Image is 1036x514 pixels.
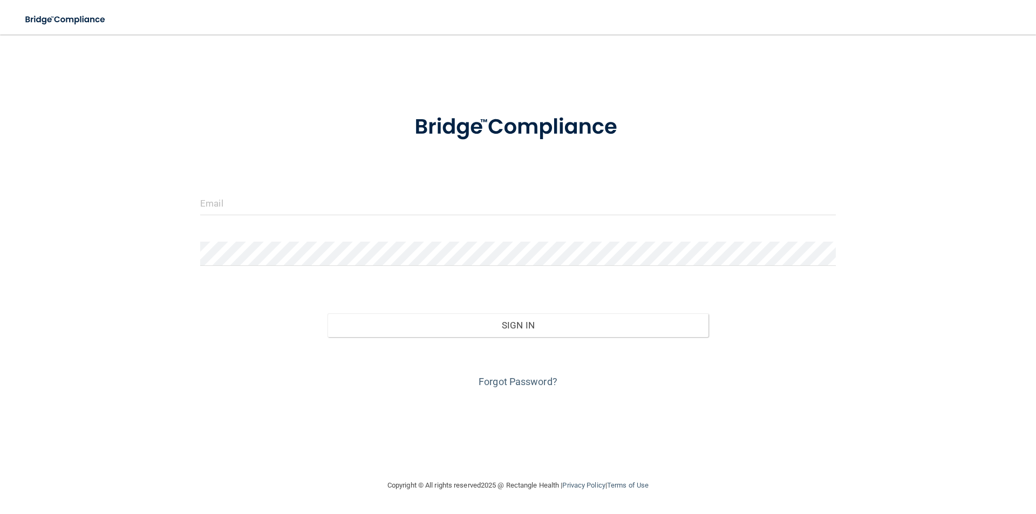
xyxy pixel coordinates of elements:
[16,9,115,31] img: bridge_compliance_login_screen.278c3ca4.svg
[607,481,649,489] a: Terms of Use
[328,313,709,337] button: Sign In
[200,191,836,215] input: Email
[392,99,644,155] img: bridge_compliance_login_screen.278c3ca4.svg
[562,481,605,489] a: Privacy Policy
[321,468,715,503] div: Copyright © All rights reserved 2025 @ Rectangle Health | |
[479,376,557,387] a: Forgot Password?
